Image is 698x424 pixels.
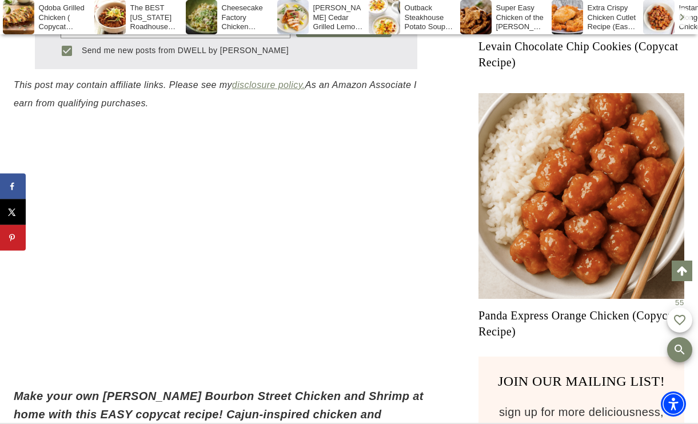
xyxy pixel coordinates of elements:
a: Panda Express Orange Chicken (Copycat Recipe) [478,307,684,339]
div: Accessibility Menu [661,391,686,417]
h3: JOIN OUR MAILING LIST! [492,371,671,391]
a: Levain Chocolate Chip Cookies (Copycat Recipe) [478,38,684,70]
a: Scroll to top [672,261,692,281]
a: Read More Panda Express Orange Chicken (Copycat Recipe) [478,93,684,299]
em: This post may contain affiliate links. Please see my As an Amazon Associate I earn from qualifyin... [14,80,417,108]
a: disclosure policy. [232,80,305,90]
